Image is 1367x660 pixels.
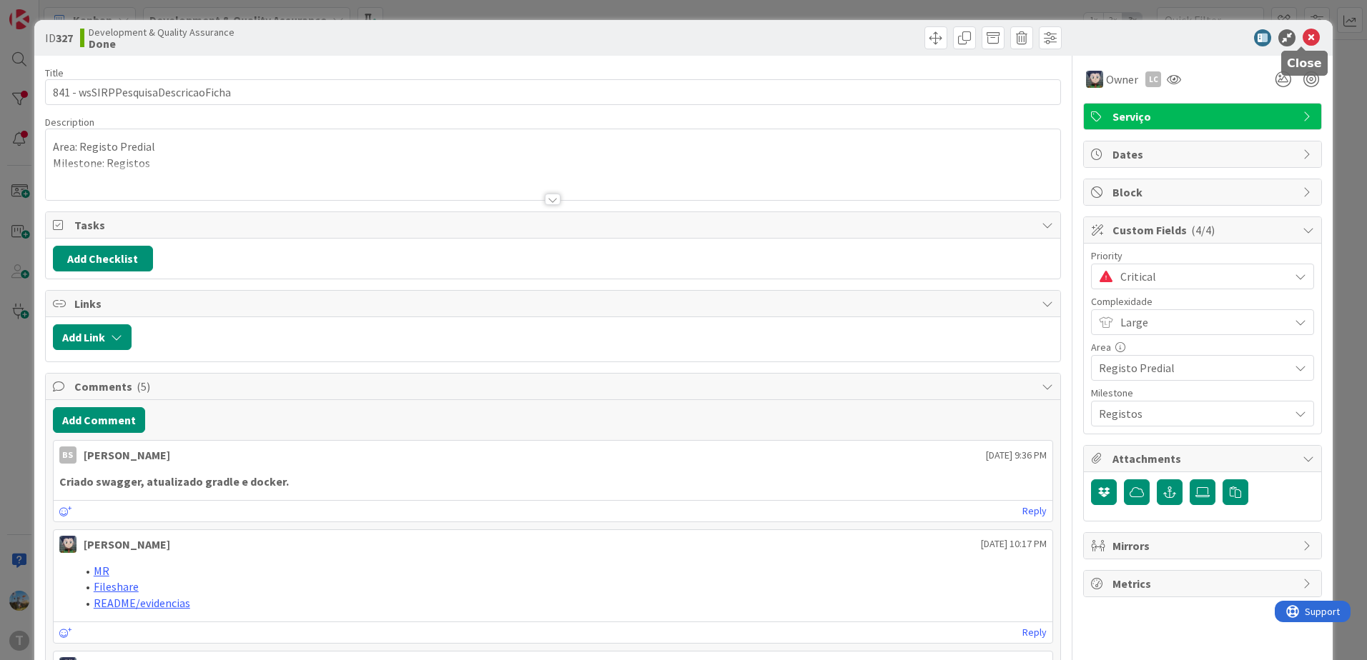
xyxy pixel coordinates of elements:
span: Large [1120,312,1282,332]
span: Development & Quality Assurance [89,26,235,38]
span: Attachments [1112,450,1296,467]
span: Registo Predial [1099,358,1282,378]
span: Serviço [1112,108,1296,125]
p: Milestone: Registos [53,155,1053,171]
span: Custom Fields [1112,221,1296,239]
span: ( 5 ) [137,379,150,394]
img: LS [1086,71,1103,88]
button: Add Checklist [53,246,153,271]
span: Support [30,2,65,19]
div: Area [1091,342,1314,352]
b: Done [89,38,235,49]
span: ( 4/4 ) [1191,223,1215,237]
div: [PERSON_NAME] [84,446,170,464]
a: Fileshare [94,579,139,594]
strong: Criado swagger, atualizado gradle e docker. [59,474,289,489]
a: MR [94,564,109,578]
img: LS [59,536,77,553]
div: Priority [1091,251,1314,261]
div: Complexidade [1091,296,1314,306]
span: [DATE] 10:17 PM [981,536,1047,551]
span: Critical [1120,266,1282,286]
button: Add Comment [53,407,145,433]
p: Area: Registo Predial [53,139,1053,155]
span: Links [74,295,1035,312]
span: Comments [74,378,1035,395]
span: Owner [1106,71,1138,88]
span: Metrics [1112,575,1296,592]
span: Description [45,116,94,129]
span: Tasks [74,216,1035,234]
input: type card name here... [45,79,1061,105]
div: BS [59,446,77,464]
div: [PERSON_NAME] [84,536,170,553]
label: Title [45,66,64,79]
span: Block [1112,184,1296,201]
a: README/evidencias [94,596,190,610]
span: Mirrors [1112,537,1296,554]
span: Dates [1112,146,1296,163]
div: Milestone [1091,388,1314,398]
h5: Close [1287,56,1322,70]
span: [DATE] 9:36 PM [986,448,1047,463]
button: Add Link [53,324,132,350]
span: Registos [1099,404,1282,424]
span: ID [45,29,73,46]
a: Reply [1022,502,1047,520]
div: LC [1145,71,1161,87]
b: 327 [56,31,73,45]
a: Reply [1022,624,1047,641]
